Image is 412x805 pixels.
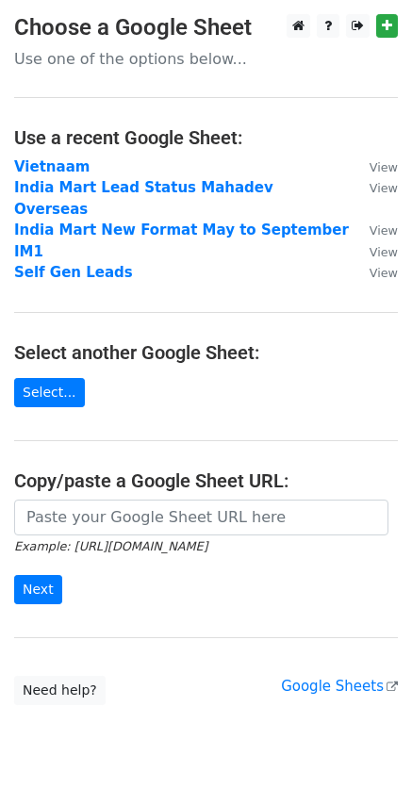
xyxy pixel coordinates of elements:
[351,222,398,238] a: View
[14,378,85,407] a: Select...
[14,179,273,218] a: India Mart Lead Status Mahadev Overseas
[14,264,133,281] a: Self Gen Leads
[14,126,398,149] h4: Use a recent Google Sheet:
[370,266,398,280] small: View
[370,245,398,259] small: View
[351,243,398,260] a: View
[370,160,398,174] small: View
[351,179,398,196] a: View
[370,223,398,238] small: View
[14,575,62,604] input: Next
[281,678,398,695] a: Google Sheets
[351,264,398,281] a: View
[14,158,90,175] a: Vietnaam
[14,341,398,364] h4: Select another Google Sheet:
[14,243,43,260] a: IM1
[14,222,349,238] a: India Mart New Format May to September
[14,469,398,492] h4: Copy/paste a Google Sheet URL:
[14,539,207,553] small: Example: [URL][DOMAIN_NAME]
[14,676,106,705] a: Need help?
[370,181,398,195] small: View
[14,14,398,41] h3: Choose a Google Sheet
[14,49,398,69] p: Use one of the options below...
[351,158,398,175] a: View
[14,500,388,535] input: Paste your Google Sheet URL here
